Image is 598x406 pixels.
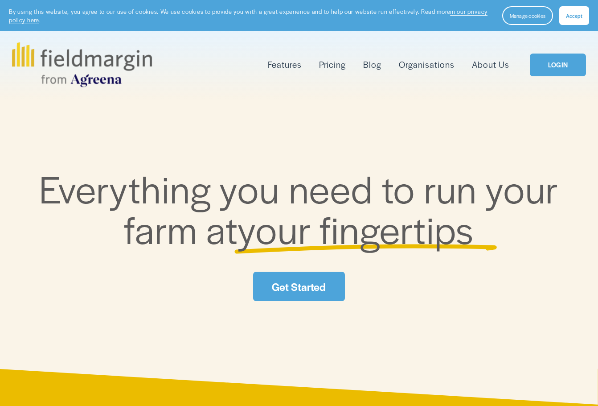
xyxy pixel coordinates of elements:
[319,58,346,72] a: Pricing
[502,6,553,25] button: Manage cookies
[472,58,509,72] a: About Us
[268,58,302,72] a: folder dropdown
[238,202,474,255] span: your fingertips
[268,58,302,71] span: Features
[9,7,493,25] p: By using this website, you agree to our use of cookies. We use cookies to provide you with a grea...
[253,272,345,301] a: Get Started
[12,42,152,87] img: fieldmargin.com
[399,58,455,72] a: Organisations
[39,162,567,256] span: Everything you need to run your farm at
[559,6,589,25] button: Accept
[530,54,586,76] a: LOGIN
[9,7,487,24] a: in our privacy policy here
[566,12,582,19] span: Accept
[363,58,381,72] a: Blog
[510,12,545,19] span: Manage cookies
